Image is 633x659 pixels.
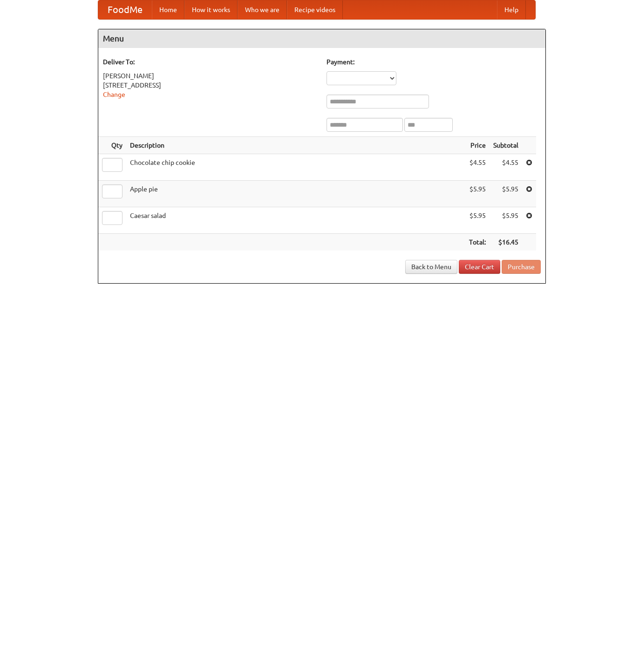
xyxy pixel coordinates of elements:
[238,0,287,19] a: Who we are
[287,0,343,19] a: Recipe videos
[327,57,541,67] h5: Payment:
[497,0,526,19] a: Help
[465,234,490,251] th: Total:
[103,81,317,90] div: [STREET_ADDRESS]
[98,137,126,154] th: Qty
[405,260,457,274] a: Back to Menu
[103,71,317,81] div: [PERSON_NAME]
[465,181,490,207] td: $5.95
[490,181,522,207] td: $5.95
[465,154,490,181] td: $4.55
[126,137,465,154] th: Description
[126,154,465,181] td: Chocolate chip cookie
[465,207,490,234] td: $5.95
[184,0,238,19] a: How it works
[490,234,522,251] th: $16.45
[490,207,522,234] td: $5.95
[98,0,152,19] a: FoodMe
[152,0,184,19] a: Home
[103,91,125,98] a: Change
[465,137,490,154] th: Price
[459,260,500,274] a: Clear Cart
[103,57,317,67] h5: Deliver To:
[98,29,545,48] h4: Menu
[502,260,541,274] button: Purchase
[490,137,522,154] th: Subtotal
[126,181,465,207] td: Apple pie
[126,207,465,234] td: Caesar salad
[490,154,522,181] td: $4.55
